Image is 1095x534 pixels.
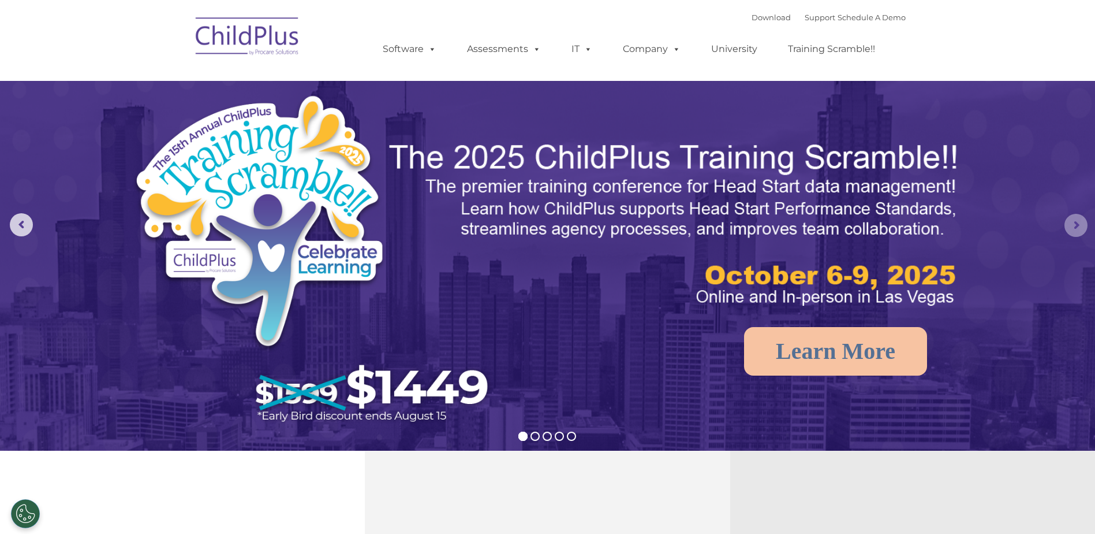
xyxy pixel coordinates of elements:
[744,327,927,376] a: Learn More
[906,409,1095,534] iframe: Chat Widget
[371,38,448,61] a: Software
[700,38,769,61] a: University
[160,76,196,85] span: Last name
[11,499,40,528] button: Cookies Settings
[560,38,604,61] a: IT
[838,13,906,22] a: Schedule A Demo
[455,38,552,61] a: Assessments
[776,38,887,61] a: Training Scramble!!
[160,124,210,132] span: Phone number
[190,9,305,67] img: ChildPlus by Procare Solutions
[752,13,906,22] font: |
[805,13,835,22] a: Support
[611,38,692,61] a: Company
[752,13,791,22] a: Download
